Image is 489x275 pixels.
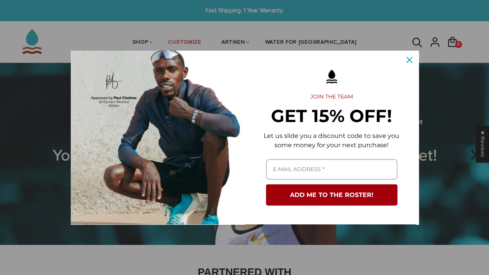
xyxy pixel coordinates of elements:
[257,131,406,150] p: Let us slide you a discount code to save you some money for your next purchase!
[400,51,419,69] button: Close
[257,93,406,100] h2: JOIN THE TEAM
[406,57,412,63] svg: close icon
[266,159,397,180] input: Email field
[266,184,397,205] button: ADD ME TO THE ROSTER!
[271,105,392,126] strong: GET 15% OFF!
